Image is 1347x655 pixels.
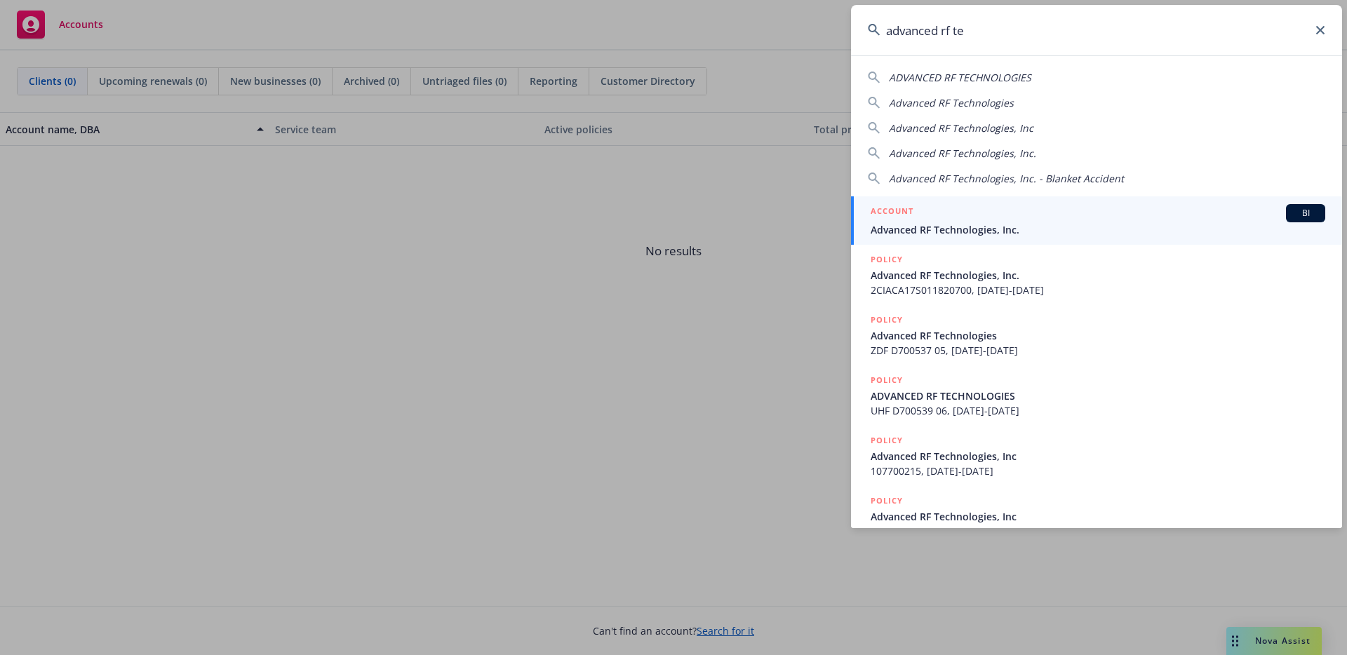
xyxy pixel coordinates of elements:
[889,172,1124,185] span: Advanced RF Technologies, Inc. - Blanket Accident
[889,71,1031,84] span: ADVANCED RF TECHNOLOGIES
[871,343,1325,358] span: ZDF D700537 05, [DATE]-[DATE]
[851,426,1342,486] a: POLICYAdvanced RF Technologies, Inc107700215, [DATE]-[DATE]
[851,5,1342,55] input: Search...
[871,268,1325,283] span: Advanced RF Technologies, Inc.
[871,449,1325,464] span: Advanced RF Technologies, Inc
[871,204,913,221] h5: ACCOUNT
[871,313,903,327] h5: POLICY
[851,196,1342,245] a: ACCOUNTBIAdvanced RF Technologies, Inc.
[851,245,1342,305] a: POLICYAdvanced RF Technologies, Inc.2CIACA17S011820700, [DATE]-[DATE]
[871,509,1325,524] span: Advanced RF Technologies, Inc
[871,464,1325,478] span: 107700215, [DATE]-[DATE]
[871,252,903,266] h5: POLICY
[871,222,1325,237] span: Advanced RF Technologies, Inc.
[851,305,1342,365] a: POLICYAdvanced RF TechnologiesZDF D700537 05, [DATE]-[DATE]
[871,373,903,387] h5: POLICY
[871,283,1325,297] span: 2CIACA17S011820700, [DATE]-[DATE]
[871,494,903,508] h5: POLICY
[871,524,1325,539] span: 107700215, [DATE]-[DATE]
[871,433,903,447] h5: POLICY
[871,389,1325,403] span: ADVANCED RF TECHNOLOGIES
[889,147,1036,160] span: Advanced RF Technologies, Inc.
[851,486,1342,546] a: POLICYAdvanced RF Technologies, Inc107700215, [DATE]-[DATE]
[851,365,1342,426] a: POLICYADVANCED RF TECHNOLOGIESUHF D700539 06, [DATE]-[DATE]
[871,328,1325,343] span: Advanced RF Technologies
[871,403,1325,418] span: UHF D700539 06, [DATE]-[DATE]
[889,96,1014,109] span: Advanced RF Technologies
[1292,207,1320,220] span: BI
[889,121,1033,135] span: Advanced RF Technologies, Inc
